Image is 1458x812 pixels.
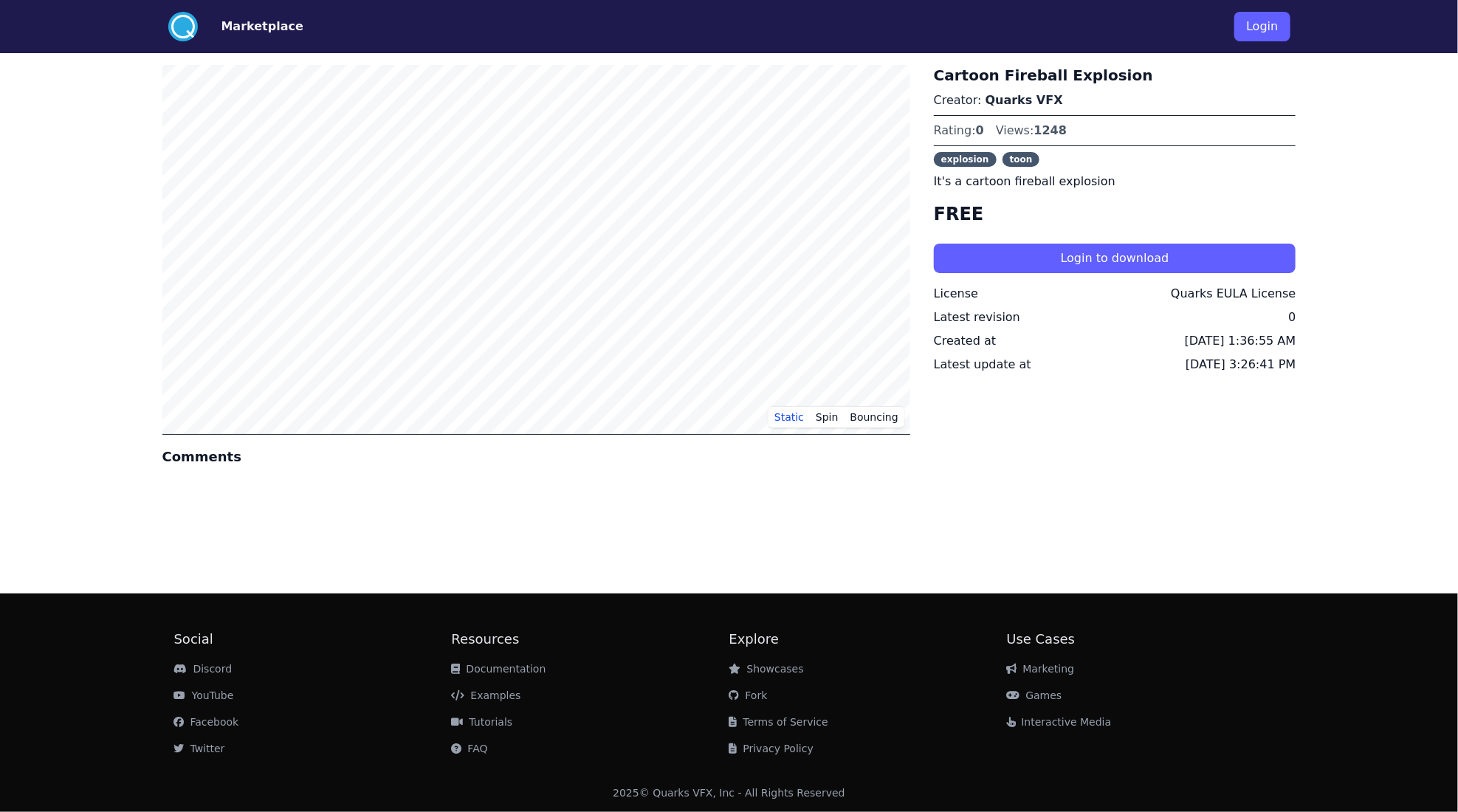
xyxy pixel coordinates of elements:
p: Creator: [934,92,1296,109]
button: Login [1234,12,1290,41]
a: Quarks VFX [986,93,1063,107]
h3: Cartoon Fireball Explosion [934,65,1296,86]
a: Login [1234,6,1290,47]
h4: FREE [934,202,1296,226]
div: Rating: [934,122,984,140]
button: Spin [810,406,845,428]
div: [DATE] 1:36:55 AM [1185,332,1296,350]
a: Login to download [934,251,1296,265]
h2: Explore [729,629,1007,650]
a: Marketing [1007,663,1075,675]
a: Twitter [174,743,225,754]
h2: Resources [452,629,729,650]
button: Login to download [934,244,1296,273]
a: Marketplace [198,18,303,35]
a: Fork [729,689,768,701]
p: It's a cartoon fireball explosion [934,173,1296,190]
button: Marketplace [221,18,303,35]
span: 0 [976,123,984,137]
h2: Use Cases [1007,629,1285,650]
a: Showcases [729,663,804,675]
span: explosion [934,152,997,167]
a: Documentation [452,663,546,675]
h2: Social [174,629,452,650]
div: Views: [996,122,1067,140]
div: License [934,285,978,303]
a: Privacy Policy [729,743,814,754]
button: Bouncing [845,406,904,428]
div: 0 [1288,309,1296,326]
div: Created at [934,332,996,350]
a: FAQ [452,743,488,754]
a: Examples [452,689,521,701]
div: Quarks EULA License [1171,285,1296,303]
h4: Comments [162,447,910,467]
span: toon [1003,152,1040,167]
a: Terms of Service [729,716,828,728]
div: [DATE] 3:26:41 PM [1186,356,1296,374]
a: YouTube [174,689,234,701]
a: Facebook [174,716,239,728]
div: Latest update at [934,356,1031,374]
button: Static [768,406,810,428]
div: 2025 © Quarks VFX, Inc - All Rights Reserved [613,785,845,800]
span: 1248 [1034,123,1067,137]
a: Tutorials [452,716,513,728]
a: Discord [174,663,233,675]
div: Latest revision [934,309,1020,326]
a: Interactive Media [1007,716,1112,728]
a: Games [1007,689,1062,701]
